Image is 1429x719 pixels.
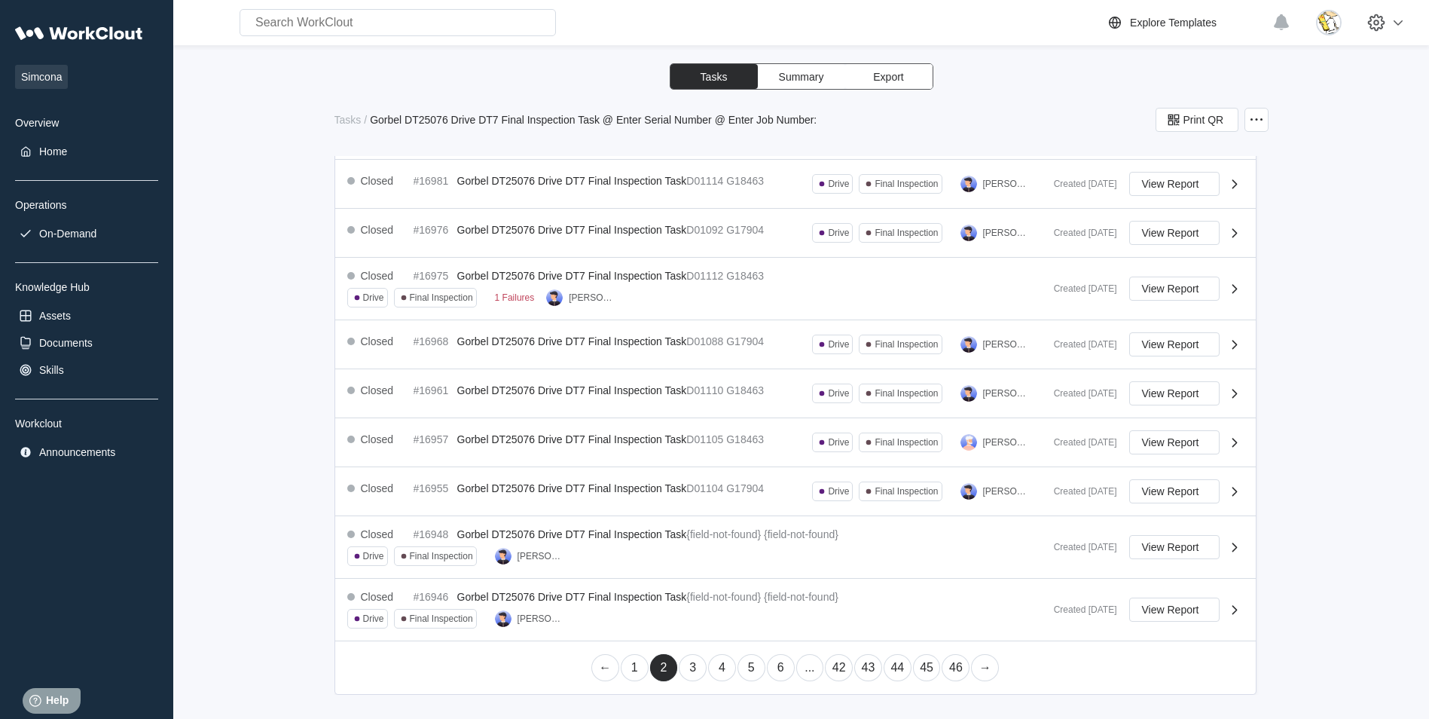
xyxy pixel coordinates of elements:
a: Page 45 [913,654,941,681]
span: View Report [1142,437,1199,448]
mark: G18463 [726,433,764,445]
div: Final Inspection [875,228,938,238]
mark: G17904 [726,482,764,494]
a: Closed#16957Gorbel DT25076 Drive DT7 Final Inspection TaskD01105G18463DriveFinal Inspection[PERSO... [335,418,1256,467]
div: #16968 [414,335,451,347]
a: Closed#16946Gorbel DT25076 Drive DT7 Final Inspection Task{field-not-found}{field-not-found}Drive... [335,579,1256,641]
mark: G17904 [726,224,764,236]
div: 1 Failures [495,292,535,303]
span: View Report [1142,339,1199,350]
div: [PERSON_NAME] [983,486,1030,497]
div: Knowledge Hub [15,281,158,293]
div: Closed [361,482,394,494]
div: Created [DATE] [1042,486,1117,497]
a: Page 43 [854,654,882,681]
div: Drive [363,613,384,624]
div: Drive [363,292,384,303]
div: Created [DATE] [1042,604,1117,615]
div: Drive [828,388,849,399]
span: View Report [1142,604,1199,615]
div: / [364,114,367,126]
mark: D01114 [686,175,723,187]
img: download.jpg [1316,10,1342,35]
a: Page 46 [942,654,969,681]
div: Created [DATE] [1042,437,1117,448]
div: Closed [361,528,394,540]
a: Closed#16981Gorbel DT25076 Drive DT7 Final Inspection TaskD01114G18463DriveFinal Inspection[PERSO... [335,160,1256,209]
a: Page 42 [825,654,853,681]
div: #16957 [414,433,451,445]
button: View Report [1129,381,1220,405]
span: Gorbel DT25076 Drive DT7 Final Inspection Task [457,433,687,445]
span: Gorbel DT25076 Drive DT7 Final Inspection Task [457,384,687,396]
a: Page 1 [621,654,649,681]
div: Created [DATE] [1042,179,1117,189]
img: user-5.png [546,289,563,306]
span: Export [873,72,903,82]
div: Final Inspection [410,613,473,624]
div: [PERSON_NAME] [518,613,564,624]
span: Gorbel DT25076 Drive DT7 Final Inspection Task [457,224,687,236]
div: Explore Templates [1130,17,1217,29]
span: Gorbel DT25076 Drive DT7 Final Inspection Task [457,175,687,187]
a: Documents [15,332,158,353]
a: Previous page [591,654,619,681]
div: Closed [361,335,394,347]
div: Final Inspection [875,486,938,497]
input: Search WorkClout [240,9,556,36]
a: ... [796,654,824,681]
button: View Report [1129,535,1220,559]
a: Closed#16948Gorbel DT25076 Drive DT7 Final Inspection Task{field-not-found}{field-not-found}Drive... [335,516,1256,579]
mark: D01092 [686,224,723,236]
span: Summary [779,72,824,82]
div: Final Inspection [410,292,473,303]
mark: G17904 [726,335,764,347]
div: [PERSON_NAME] [569,292,615,303]
img: user-5.png [495,548,511,564]
a: Page 6 [767,654,795,681]
img: user-5.png [960,483,977,500]
img: user-3.png [960,434,977,451]
div: Created [DATE] [1042,339,1117,350]
div: #16961 [414,384,451,396]
a: Home [15,141,158,162]
mark: D01110 [686,384,723,396]
span: Simcona [15,65,68,89]
a: Closed#16968Gorbel DT25076 Drive DT7 Final Inspection TaskD01088G17904DriveFinal Inspection[PERSO... [335,320,1256,369]
a: Next page [971,654,999,681]
div: Created [DATE] [1042,283,1117,294]
button: Print QR [1156,108,1238,132]
button: View Report [1129,277,1220,301]
div: #16975 [414,270,451,282]
a: Page 4 [708,654,736,681]
a: Page 2 is your current page [650,654,678,681]
span: Print QR [1183,115,1224,125]
div: Drive [828,486,849,497]
a: Closed#16975Gorbel DT25076 Drive DT7 Final Inspection TaskD01112G18463DriveFinal Inspection1 Fail... [335,258,1256,320]
div: #16948 [414,528,451,540]
img: user-5.png [495,610,511,627]
div: Final Inspection [875,179,938,189]
div: Final Inspection [410,551,473,561]
mark: D01088 [686,335,723,347]
img: user-5.png [960,336,977,353]
div: Final Inspection [875,339,938,350]
span: View Report [1142,283,1199,294]
span: Gorbel DT25076 Drive DT7 Final Inspection Task [457,528,687,540]
a: Announcements [15,442,158,463]
mark: G18463 [726,270,764,282]
span: View Report [1142,228,1199,238]
div: Closed [361,175,394,187]
div: Drive [828,228,849,238]
div: #16946 [414,591,451,603]
a: Closed#16955Gorbel DT25076 Drive DT7 Final Inspection TaskD01104G17904DriveFinal Inspection[PERSO... [335,467,1256,516]
a: Explore Templates [1106,14,1265,32]
mark: D01104 [686,482,723,494]
mark: {field-not-found} [686,528,761,540]
div: [PERSON_NAME] [983,339,1030,350]
button: Tasks [670,64,758,89]
span: Tasks [701,72,728,82]
mark: {field-not-found} [764,528,838,540]
div: Closed [361,384,394,396]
